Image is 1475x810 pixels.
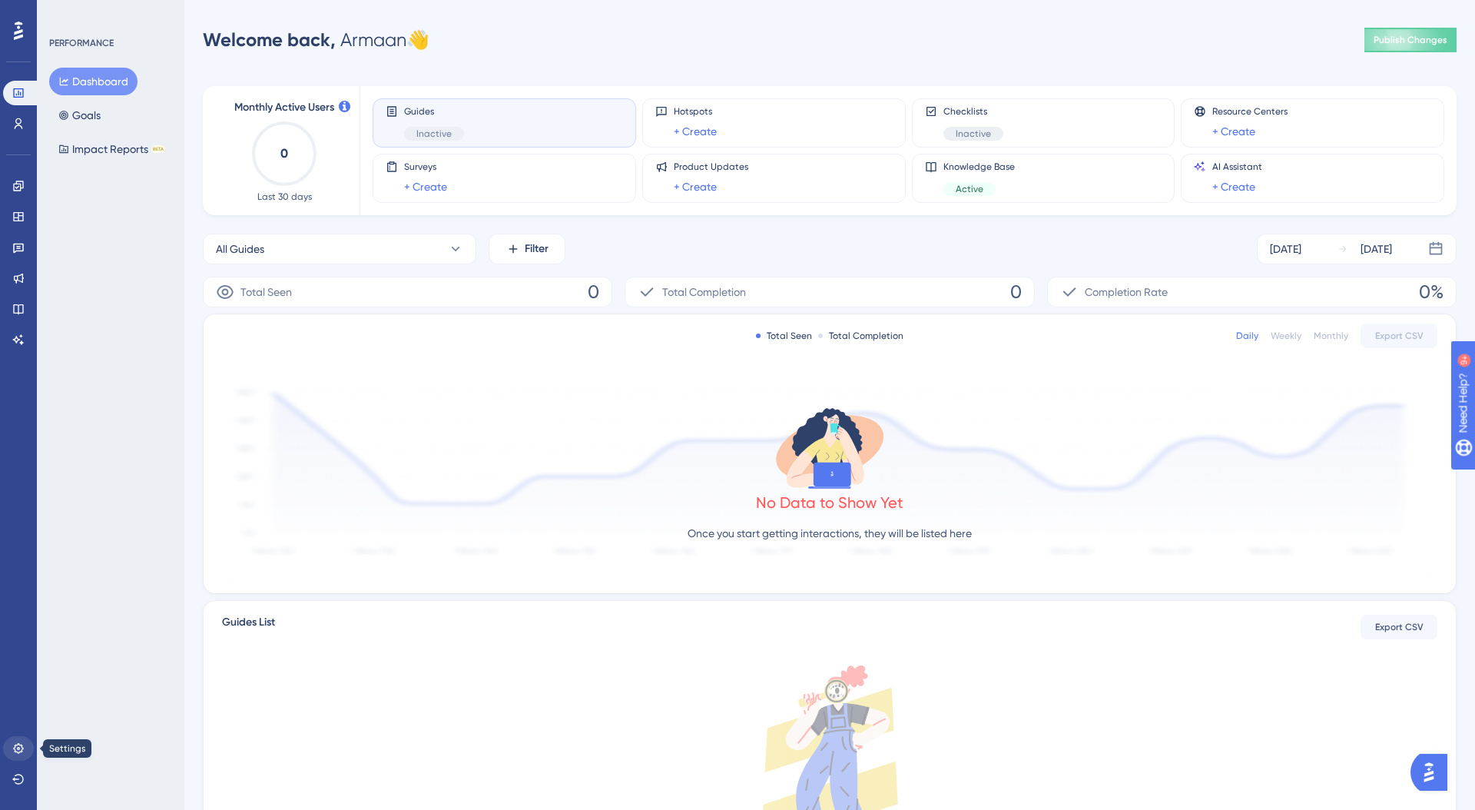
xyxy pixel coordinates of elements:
text: 0 [280,146,288,161]
div: Daily [1236,330,1258,342]
span: Checklists [943,105,1003,118]
span: Inactive [416,128,452,140]
span: 0 [1010,280,1022,304]
span: Total Seen [240,283,292,301]
button: Filter [489,234,565,264]
span: Export CSV [1375,330,1424,342]
div: Total Completion [818,330,903,342]
a: + Create [1212,178,1255,196]
span: 0% [1419,280,1444,304]
span: Completion Rate [1085,283,1168,301]
span: Guides List [222,613,275,641]
span: Active [956,183,983,195]
button: Export CSV [1361,324,1437,348]
div: Monthly [1314,330,1348,342]
div: 9+ [104,8,114,20]
span: Resource Centers [1212,105,1288,118]
span: Last 30 days [257,191,312,203]
span: Need Help? [36,4,96,22]
div: PERFORMANCE [49,37,114,49]
a: + Create [674,122,717,141]
div: Weekly [1271,330,1301,342]
span: Hotspots [674,105,717,118]
div: [DATE] [1270,240,1301,258]
p: Once you start getting interactions, they will be listed here [688,524,972,543]
iframe: UserGuiding AI Assistant Launcher [1410,749,1457,795]
span: Guides [404,105,464,118]
button: Goals [49,101,110,129]
button: Impact ReportsBETA [49,135,174,163]
span: Publish Changes [1374,34,1447,46]
span: Filter [525,240,549,258]
span: All Guides [216,240,264,258]
button: All Guides [203,234,476,264]
a: + Create [404,178,447,196]
a: + Create [674,178,717,196]
a: + Create [1212,122,1255,141]
span: Total Completion [662,283,746,301]
span: Knowledge Base [943,161,1015,173]
span: Surveys [404,161,447,173]
div: BETA [151,145,165,153]
span: Product Updates [674,161,748,173]
span: AI Assistant [1212,161,1262,173]
div: [DATE] [1361,240,1392,258]
button: Dashboard [49,68,138,95]
span: Export CSV [1375,621,1424,633]
span: Inactive [956,128,991,140]
div: Total Seen [756,330,812,342]
div: No Data to Show Yet [756,492,903,513]
span: Welcome back, [203,28,336,51]
span: Monthly Active Users [234,98,334,117]
span: 0 [588,280,599,304]
button: Export CSV [1361,615,1437,639]
div: Armaan 👋 [203,28,429,52]
button: Publish Changes [1364,28,1457,52]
